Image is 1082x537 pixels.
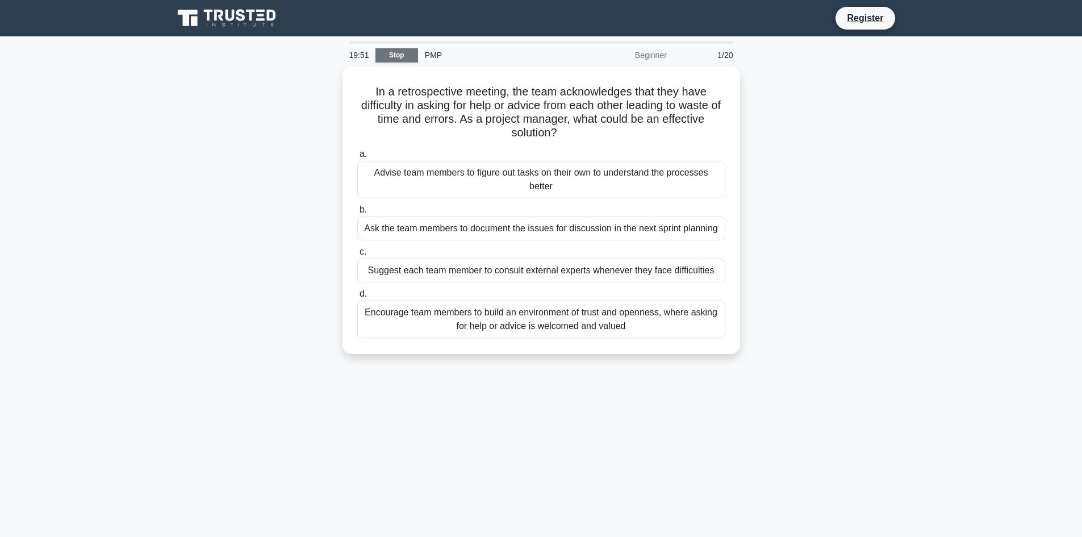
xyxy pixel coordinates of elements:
[840,11,890,25] a: Register
[418,44,574,66] div: PMP
[360,247,366,256] span: c.
[674,44,740,66] div: 1/20
[360,205,367,214] span: b.
[357,259,725,282] div: Suggest each team member to consult external experts whenever they face difficulties
[360,149,367,159] span: a.
[357,301,725,338] div: Encourage team members to build an environment of trust and openness, where asking for help or ad...
[357,161,725,198] div: Advise team members to figure out tasks on their own to understand the processes better
[360,289,367,298] span: d.
[574,44,674,66] div: Beginner
[375,48,418,63] a: Stop
[356,85,726,140] h5: In a retrospective meeting, the team acknowledges that they have difficulty in asking for help or...
[342,44,375,66] div: 19:51
[357,217,725,240] div: Ask the team members to document the issues for discussion in the next sprint planning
